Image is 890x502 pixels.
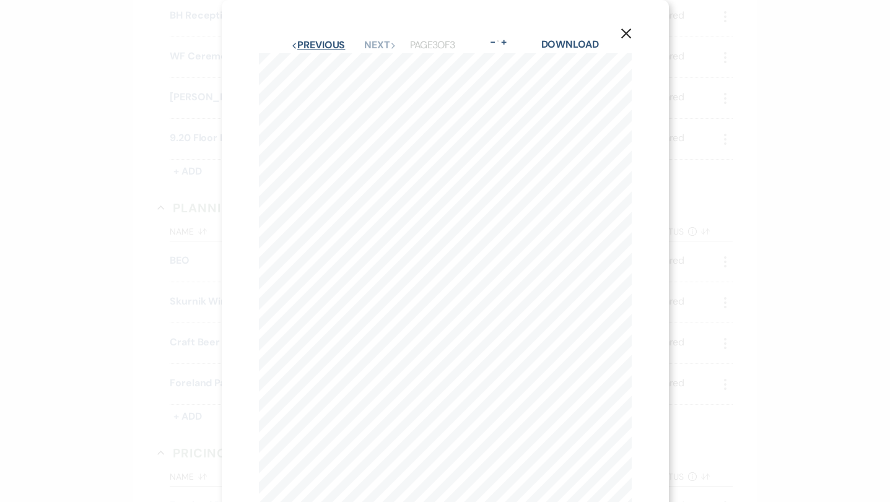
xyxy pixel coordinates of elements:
a: Download [541,38,599,51]
p: Page 3 of 3 [410,37,455,53]
button: Previous [291,40,345,50]
button: Next [364,40,396,50]
button: + [499,37,508,47]
button: - [487,37,497,47]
